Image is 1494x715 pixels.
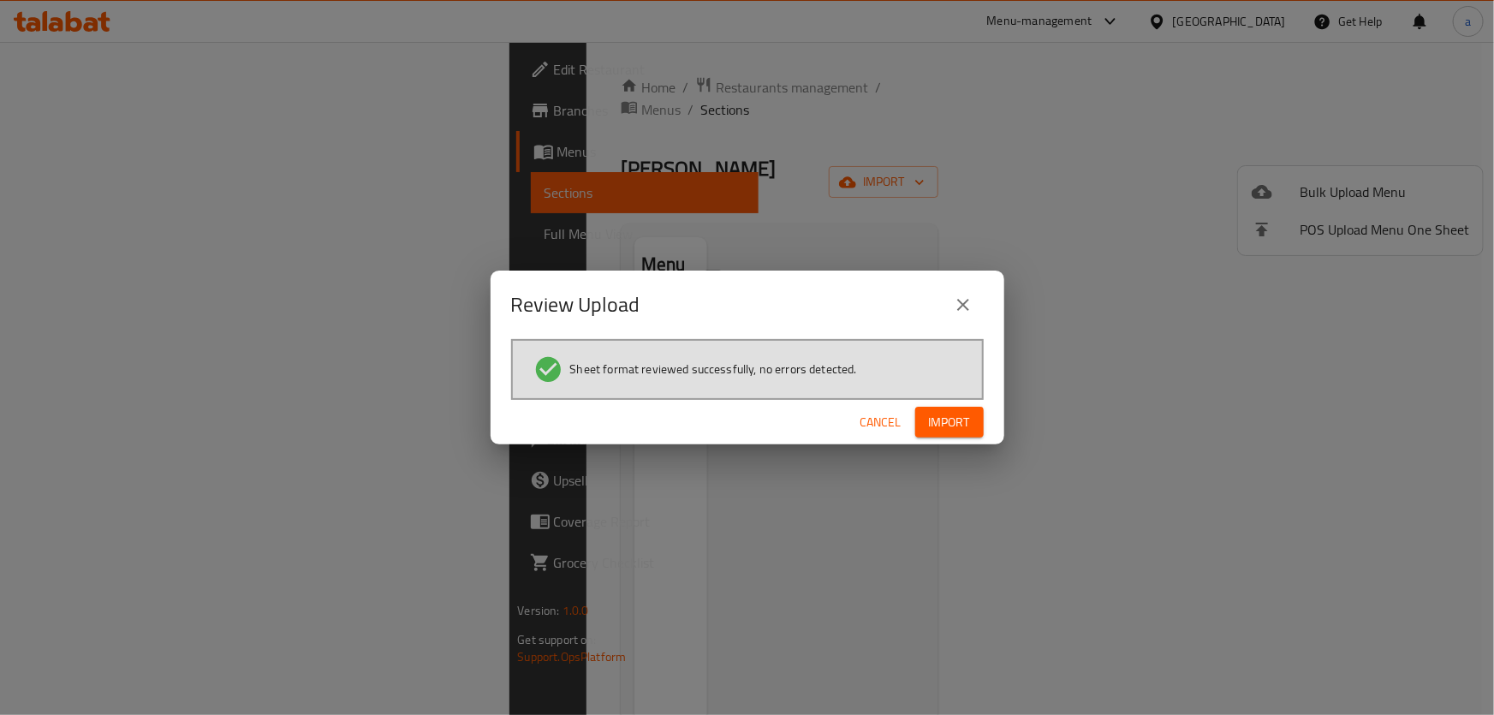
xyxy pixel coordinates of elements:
[929,412,970,433] span: Import
[943,284,984,325] button: close
[854,407,908,438] button: Cancel
[915,407,984,438] button: Import
[570,360,857,378] span: Sheet format reviewed successfully, no errors detected.
[860,412,902,433] span: Cancel
[511,291,640,319] h2: Review Upload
